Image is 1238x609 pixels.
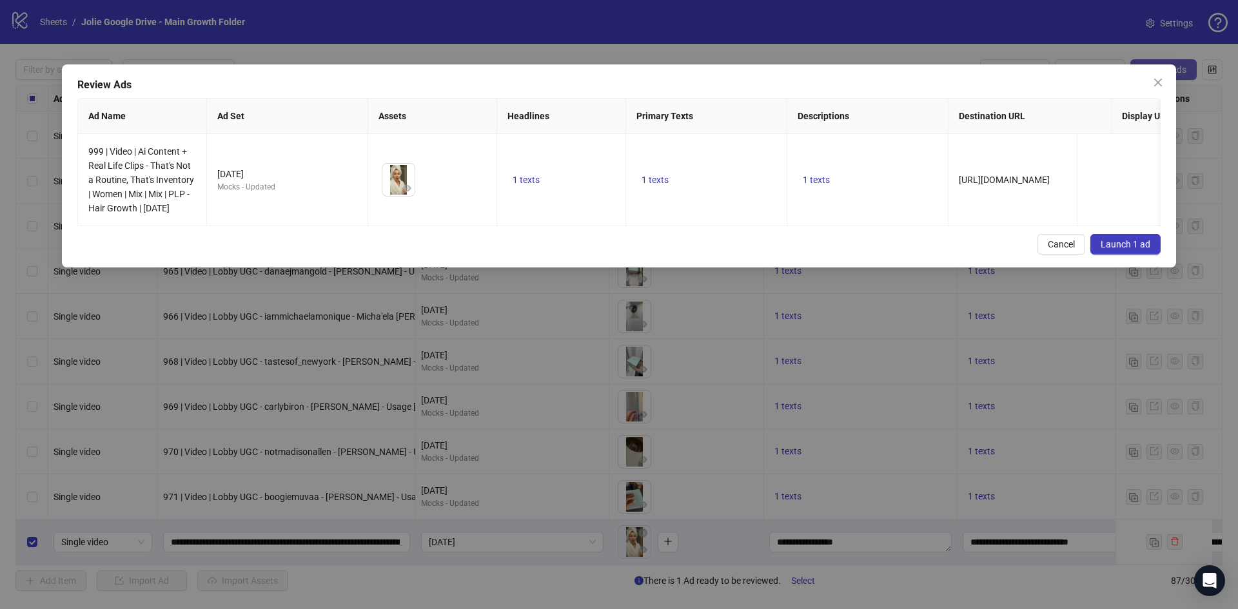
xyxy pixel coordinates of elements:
th: Primary Texts [626,99,787,134]
button: Launch 1 ad [1090,234,1161,255]
button: Cancel [1037,234,1085,255]
th: Assets [368,99,497,134]
div: Mocks - Updated [217,181,357,193]
span: 999 | Video | Ai Content + Real Life Clips - That's Not a Routine, That's Inventory | Women | Mix... [88,146,194,213]
span: 1 texts [642,175,669,185]
div: [DATE] [217,167,357,181]
span: [URL][DOMAIN_NAME] [959,175,1050,185]
div: Open Intercom Messenger [1194,565,1225,596]
span: Cancel [1048,239,1075,249]
th: Descriptions [787,99,948,134]
button: 1 texts [507,172,545,188]
th: Ad Name [78,99,207,134]
div: Review Ads [77,77,1161,93]
span: 1 texts [513,175,540,185]
th: Ad Set [207,99,368,134]
span: close [1153,77,1163,88]
span: Launch 1 ad [1101,239,1150,249]
span: eye [402,184,411,193]
th: Headlines [497,99,626,134]
button: Preview [399,180,415,196]
img: Asset 1 [382,164,415,196]
span: 1 texts [803,175,830,185]
button: 1 texts [798,172,835,188]
button: 1 texts [636,172,674,188]
button: Close [1148,72,1168,93]
th: Destination URL [948,99,1112,134]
